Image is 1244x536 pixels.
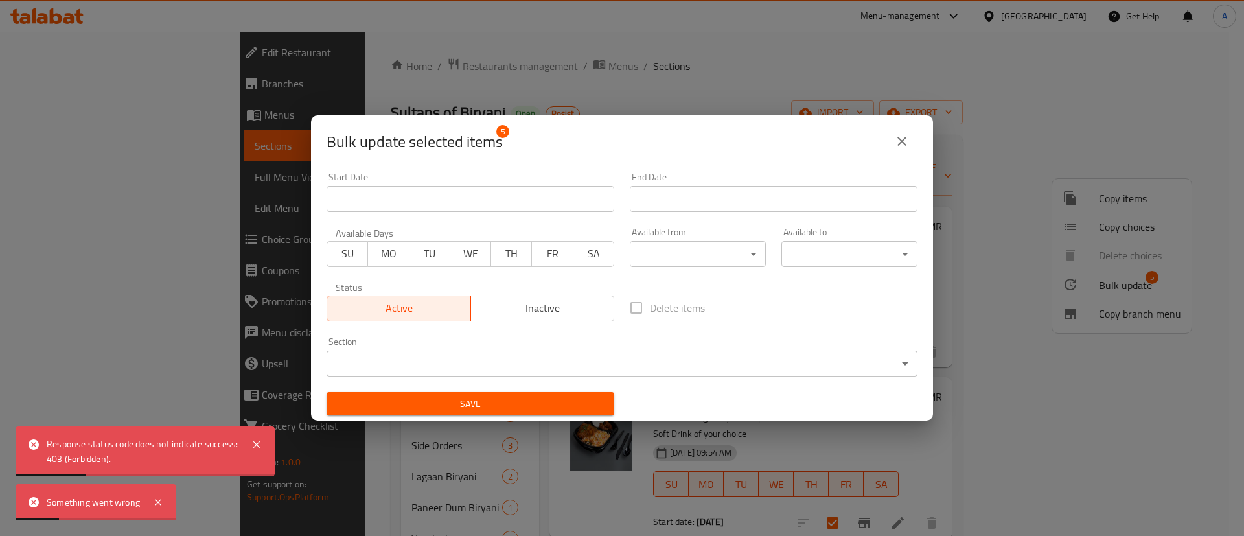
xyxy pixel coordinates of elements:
div: ​ [781,241,917,267]
button: Save [327,392,614,416]
button: FR [531,241,573,267]
button: TU [409,241,450,267]
button: MO [367,241,409,267]
span: Inactive [476,299,610,318]
div: ​ [630,241,766,267]
span: Save [337,396,604,412]
span: TH [496,244,527,263]
span: SU [332,244,363,263]
div: ​ [327,351,917,377]
button: TH [490,241,532,267]
button: WE [450,241,491,267]
button: Inactive [470,296,615,321]
button: close [886,126,917,157]
span: SA [579,244,609,263]
button: Active [327,296,471,321]
span: FR [537,244,568,263]
span: Active [332,299,466,318]
div: Something went wrong [47,495,140,509]
button: SU [327,241,368,267]
span: MO [373,244,404,263]
span: Selected items count [327,132,503,152]
span: Delete items [650,300,705,316]
button: SA [573,241,614,267]
div: Response status code does not indicate success: 403 (Forbidden). [47,437,238,466]
span: 5 [496,125,509,138]
span: WE [455,244,486,263]
span: TU [415,244,445,263]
